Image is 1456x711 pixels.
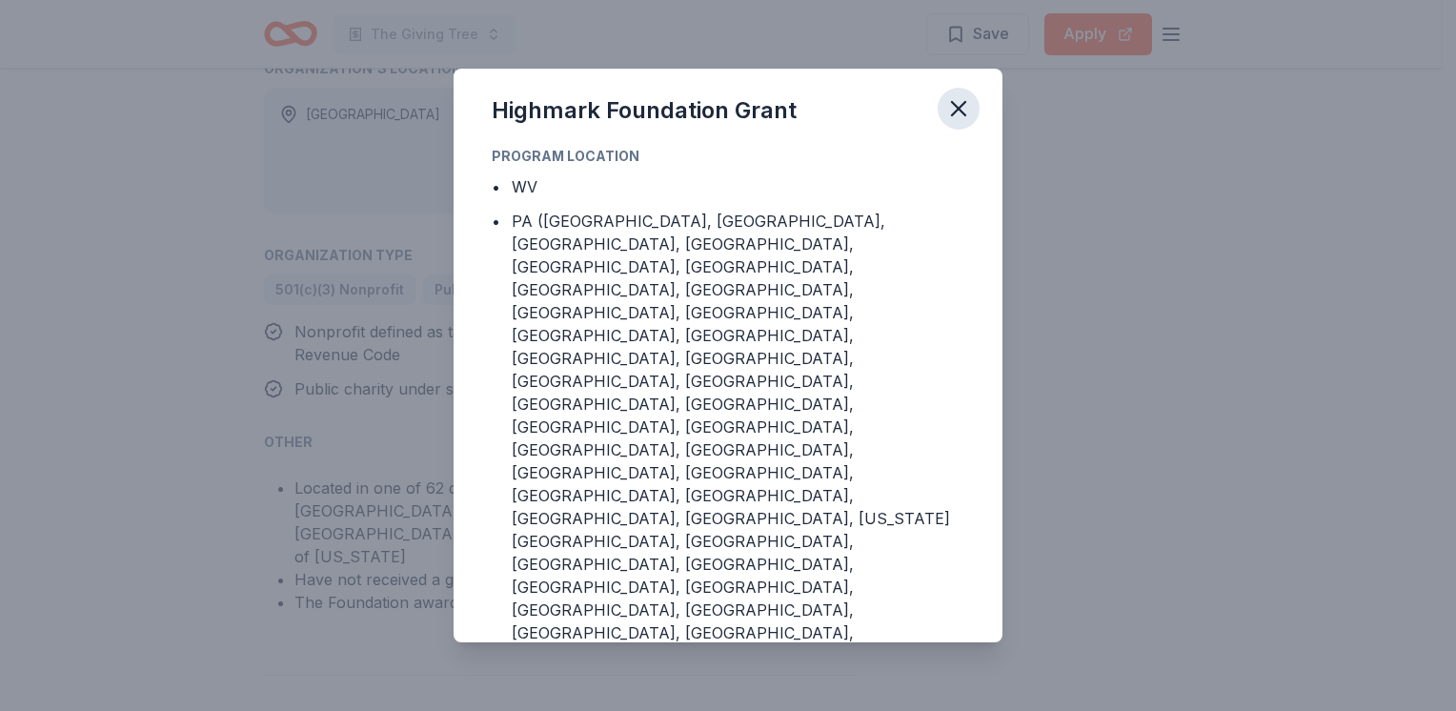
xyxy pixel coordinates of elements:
div: Highmark Foundation Grant [492,95,797,126]
div: • [492,175,500,198]
div: Program Location [492,145,964,168]
div: • [492,210,500,233]
div: WV [512,175,537,198]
